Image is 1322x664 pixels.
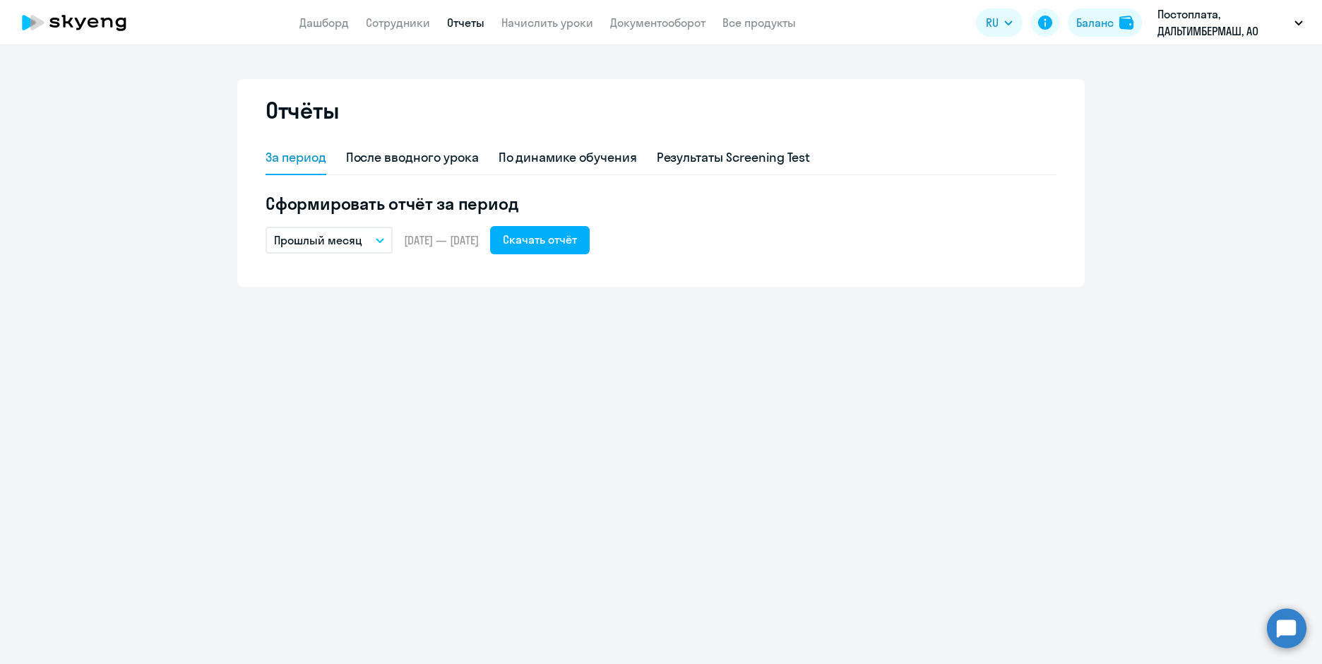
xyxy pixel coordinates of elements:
p: Прошлый месяц [274,232,362,249]
span: RU [986,14,999,31]
button: RU [976,8,1023,37]
h5: Сформировать отчёт за период [266,192,1056,215]
div: Результаты Screening Test [657,148,811,167]
button: Скачать отчёт [490,226,590,254]
h2: Отчёты [266,96,339,124]
div: После вводного урока [346,148,479,167]
a: Начислить уроки [501,16,593,30]
a: Отчеты [447,16,484,30]
div: Скачать отчёт [503,231,577,248]
p: Постоплата, ДАЛЬТИМБЕРМАШ, АО [1157,6,1289,40]
button: Балансbalance [1068,8,1142,37]
button: Постоплата, ДАЛЬТИМБЕРМАШ, АО [1150,6,1310,40]
span: [DATE] — [DATE] [404,232,479,248]
a: Документооборот [610,16,705,30]
a: Дашборд [299,16,349,30]
img: balance [1119,16,1133,30]
div: За период [266,148,326,167]
div: По динамике обучения [499,148,637,167]
div: Баланс [1076,14,1114,31]
a: Сотрудники [366,16,430,30]
a: Все продукты [722,16,796,30]
button: Прошлый месяц [266,227,393,254]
